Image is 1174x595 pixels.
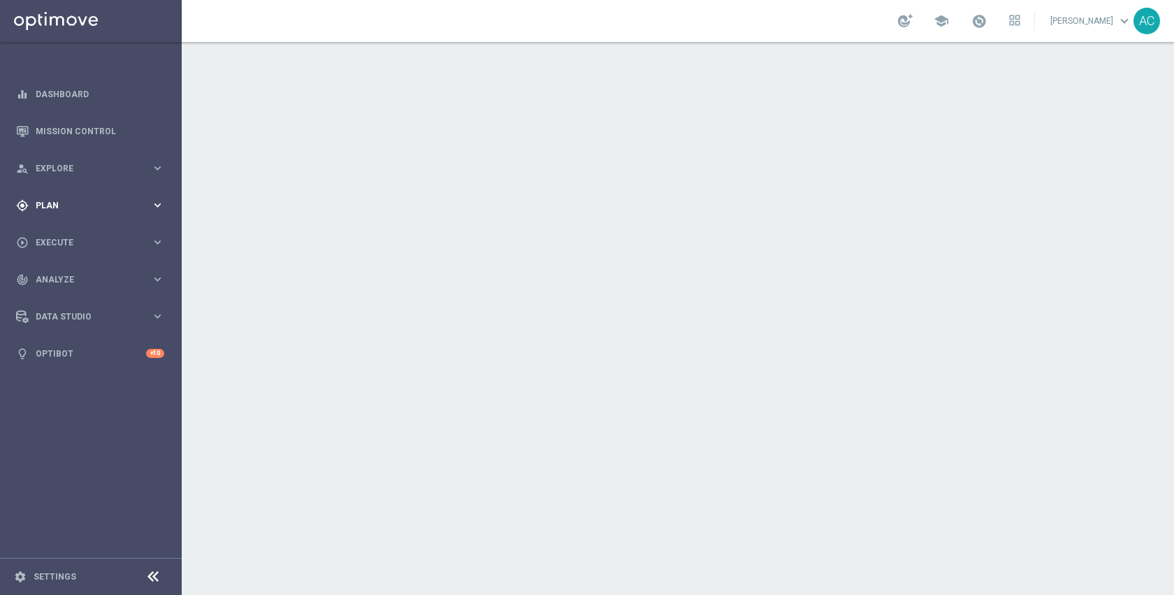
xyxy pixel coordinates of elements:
div: Explore [16,162,151,175]
i: settings [14,571,27,583]
div: Analyze [16,273,151,286]
i: keyboard_arrow_right [151,199,164,212]
div: Data Studio [16,310,151,323]
div: Execute [16,236,151,249]
a: Dashboard [36,76,164,113]
span: Plan [36,201,151,210]
a: Optibot [36,335,146,372]
div: Dashboard [16,76,164,113]
button: gps_fixed Plan keyboard_arrow_right [15,200,165,211]
i: keyboard_arrow_right [151,310,164,323]
span: Data Studio [36,313,151,321]
button: play_circle_outline Execute keyboard_arrow_right [15,237,165,248]
button: Mission Control [15,126,165,137]
div: +10 [146,349,164,358]
i: equalizer [16,88,29,101]
button: track_changes Analyze keyboard_arrow_right [15,274,165,285]
a: [PERSON_NAME]keyboard_arrow_down [1049,10,1133,31]
div: AC [1133,8,1160,34]
button: lightbulb Optibot +10 [15,348,165,359]
span: Explore [36,164,151,173]
a: Mission Control [36,113,164,150]
span: school [934,13,949,29]
span: Execute [36,238,151,247]
i: track_changes [16,273,29,286]
i: keyboard_arrow_right [151,236,164,249]
i: keyboard_arrow_right [151,162,164,175]
span: keyboard_arrow_down [1117,13,1132,29]
div: Plan [16,199,151,212]
button: equalizer Dashboard [15,89,165,100]
i: gps_fixed [16,199,29,212]
i: person_search [16,162,29,175]
div: Optibot [16,335,164,372]
a: Settings [34,573,76,581]
button: Data Studio keyboard_arrow_right [15,311,165,322]
i: play_circle_outline [16,236,29,249]
button: person_search Explore keyboard_arrow_right [15,163,165,174]
i: keyboard_arrow_right [151,273,164,286]
i: lightbulb [16,347,29,360]
div: Mission Control [16,113,164,150]
span: Analyze [36,275,151,284]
